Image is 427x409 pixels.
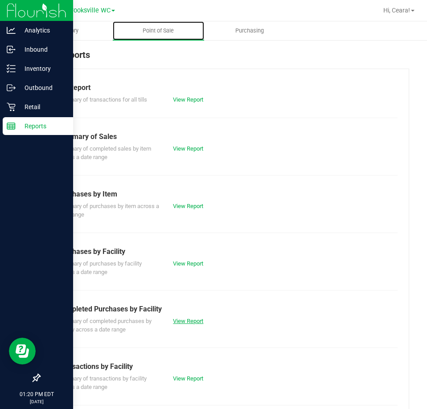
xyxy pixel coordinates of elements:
a: Point of Sale [113,21,204,40]
p: Inventory [16,63,69,74]
div: Purchases by Facility [57,246,391,257]
span: Brooksville WC [67,7,111,14]
span: Summary of purchases by facility across a date range [57,260,142,276]
span: Point of Sale [131,27,186,35]
inline-svg: Analytics [7,26,16,35]
inline-svg: Retail [7,102,16,111]
span: Summary of completed purchases by facility across a date range [57,318,152,333]
div: Completed Purchases by Facility [57,304,391,315]
p: Reports [16,121,69,131]
div: Transactions by Facility [57,361,391,372]
div: POS Reports [39,48,409,69]
a: View Report [173,375,203,382]
span: Summary of purchases by item across a date range [57,203,159,218]
span: Summary of transactions for all tills [57,96,147,103]
p: [DATE] [4,398,69,405]
span: Hi, Ceara! [383,7,410,14]
a: View Report [173,260,203,267]
iframe: Resource center [9,338,36,364]
a: View Report [173,318,203,324]
span: Summary of completed sales by item across a date range [57,145,151,161]
a: View Report [173,96,203,103]
div: Summary of Sales [57,131,391,142]
inline-svg: Outbound [7,83,16,92]
div: Till Report [57,82,391,93]
span: Purchasing [223,27,276,35]
span: Summary of transactions by facility across a date range [57,375,147,391]
p: Retail [16,102,69,112]
p: Analytics [16,25,69,36]
inline-svg: Inbound [7,45,16,54]
a: View Report [173,145,203,152]
p: 01:20 PM EDT [4,390,69,398]
div: Purchases by Item [57,189,391,200]
inline-svg: Reports [7,122,16,131]
a: Purchasing [204,21,296,40]
a: View Report [173,203,203,209]
inline-svg: Inventory [7,64,16,73]
p: Outbound [16,82,69,93]
p: Inbound [16,44,69,55]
